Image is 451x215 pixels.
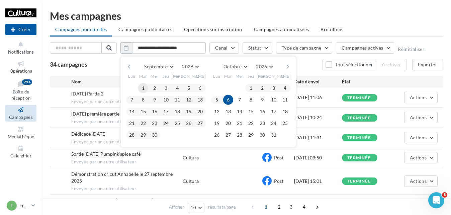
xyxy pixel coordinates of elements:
span: 2026 [256,64,267,69]
span: Jeu [163,73,169,79]
button: Actions [404,92,438,103]
span: Envoyée par un autre utilisateur [71,99,183,105]
span: F [10,202,13,209]
button: 21 [127,118,137,128]
button: 1 [246,83,256,93]
span: Sortie 24/09/2025 Pumpink'spice café [71,151,141,157]
span: Jeu [248,73,254,79]
button: 26 [184,118,194,128]
button: Actions [404,152,438,163]
span: [PERSON_NAME] [172,73,206,79]
a: Médiathèque [5,124,36,141]
p: Frouard [19,202,29,209]
button: Septembre [142,62,176,71]
button: 10 [161,95,171,105]
button: 9 [150,95,160,105]
button: 10 [188,203,205,212]
a: Boîte de réception99+ [5,78,36,102]
span: Afficher [169,204,184,210]
span: Post [274,155,283,160]
span: Brouillons [321,26,344,32]
button: 6 [223,95,233,105]
span: [PERSON_NAME] [257,73,291,79]
span: Démonstration cricut Annabelle le 27 septembre 2025 [71,171,173,184]
button: 12 [212,106,222,117]
div: terminée [347,136,371,140]
div: terminée [347,116,371,120]
div: Nouvelle campagne [5,24,36,35]
span: Dédicace 27/09/2025 [71,131,106,137]
div: [DATE] 09:50 [294,154,342,161]
span: Actions [410,115,427,120]
span: Envoyée par un autre utilisateur [71,186,183,192]
button: 15 [246,106,256,117]
button: 24 [269,118,279,128]
button: 2026 [253,62,275,71]
button: 8 [138,95,148,105]
div: État [342,78,390,85]
span: Campagnes publicitaires [118,26,172,32]
span: 4 [299,202,309,212]
button: Exporter [412,59,443,70]
button: 6 [195,83,205,93]
div: Cultura [183,154,199,161]
button: 27 [195,118,205,128]
span: Opérations [10,68,32,74]
button: Actions [404,132,438,143]
span: Actions [410,135,427,140]
button: Tout sélectionner [323,59,376,70]
button: Canal [209,42,239,54]
span: Dim [196,73,204,79]
div: Nom [71,78,183,85]
button: Campagnes actives [336,42,394,54]
span: résultats/page [208,204,236,210]
button: 16 [150,106,160,117]
button: 21 [235,118,245,128]
button: 2 [257,83,267,93]
span: Octobre [223,64,242,69]
button: 9 [257,95,267,105]
button: Type de campagne [276,42,333,54]
span: Halloween première partie 2025 [71,111,131,117]
button: 19 [184,106,194,117]
span: Envoyée par un autre utilisateur [71,139,183,145]
span: Lun [213,73,220,79]
button: 31 [269,130,279,140]
span: Actions [410,155,427,160]
div: 99+ [22,79,32,85]
span: 2 [274,202,284,212]
div: Date d'envoi [294,78,342,85]
span: Médiathèque [8,134,34,139]
span: 34 campagnes [50,61,87,68]
span: 2026 [182,64,193,69]
button: 30 [150,130,160,140]
button: 27 [223,130,233,140]
button: 26 [212,130,222,140]
div: terminée [347,96,371,100]
button: 14 [127,106,137,117]
span: Envoyée par un autre utilisateur [71,119,183,125]
button: 10 [269,95,279,105]
div: terminée [347,179,371,184]
span: 1 [261,202,271,212]
span: Campagnes actives [342,45,383,51]
button: 18 [172,106,182,117]
button: 22 [246,118,256,128]
button: 20 [223,118,233,128]
button: 3 [269,83,279,93]
button: Actions [404,112,438,123]
button: 13 [223,106,233,117]
span: Lun [128,73,136,79]
span: Septembre [144,64,168,69]
button: 12 [184,95,194,105]
span: Boîte de réception [11,89,30,101]
div: [DATE] 15:01 [294,178,342,185]
span: 3 [442,192,447,198]
button: 4 [280,83,290,93]
button: 15 [138,106,148,117]
iframe: Intercom live chat [428,192,444,208]
span: Calendrier [10,153,31,158]
button: 23 [257,118,267,128]
button: 5 [212,95,222,105]
button: 13 [195,95,205,105]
